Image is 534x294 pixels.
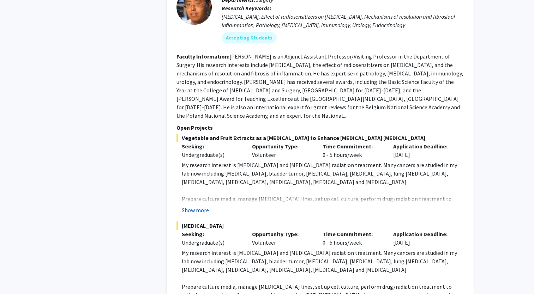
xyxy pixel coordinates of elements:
p: Time Commitment: [323,230,383,238]
span: [MEDICAL_DATA] [176,221,464,230]
button: Show more [182,206,209,214]
div: [DATE] [388,230,458,247]
span: Prepare culture media, manage [MEDICAL_DATA] lines, set up cell culture, perform drug/radiation t... [182,195,456,219]
b: Faculty Information: [176,53,229,60]
iframe: Chat [5,262,30,289]
p: Time Commitment: [323,142,383,151]
p: Application Deadline: [393,230,453,238]
b: Research Keywords: [222,5,271,12]
div: [DATE] [388,142,458,159]
span: Vegetable and Fruit Extracts as a [MEDICAL_DATA] to Enhance [MEDICAL_DATA] [MEDICAL_DATA] [176,134,464,142]
mat-chip: Accepting Students [222,32,277,43]
span: My research interest is [MEDICAL_DATA] and [MEDICAL_DATA] radiation treatment. Many cancers are s... [182,249,457,273]
p: Seeking: [182,142,242,151]
p: Application Deadline: [393,142,453,151]
div: 0 - 5 hours/week [317,142,388,159]
div: Volunteer [247,230,317,247]
span: My research interest is [MEDICAL_DATA] and [MEDICAL_DATA] radiation treatment. Many cancers are s... [182,161,457,185]
div: Undergraduate(s) [182,238,242,247]
p: Opportunity Type: [252,142,312,151]
div: Volunteer [247,142,317,159]
div: Undergraduate(s) [182,151,242,159]
div: [MEDICAL_DATA], Effect of radiosensitizers on [MEDICAL_DATA], Mechanisms of resolution and fibros... [222,12,464,29]
p: Open Projects [176,123,464,132]
div: 0 - 5 hours/week [317,230,388,247]
p: Opportunity Type: [252,230,312,238]
fg-read-more: [PERSON_NAME] is an Adjunct Assistant Professor/Visiting Professor in the Department of Surgery. ... [176,53,463,119]
p: Seeking: [182,230,242,238]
